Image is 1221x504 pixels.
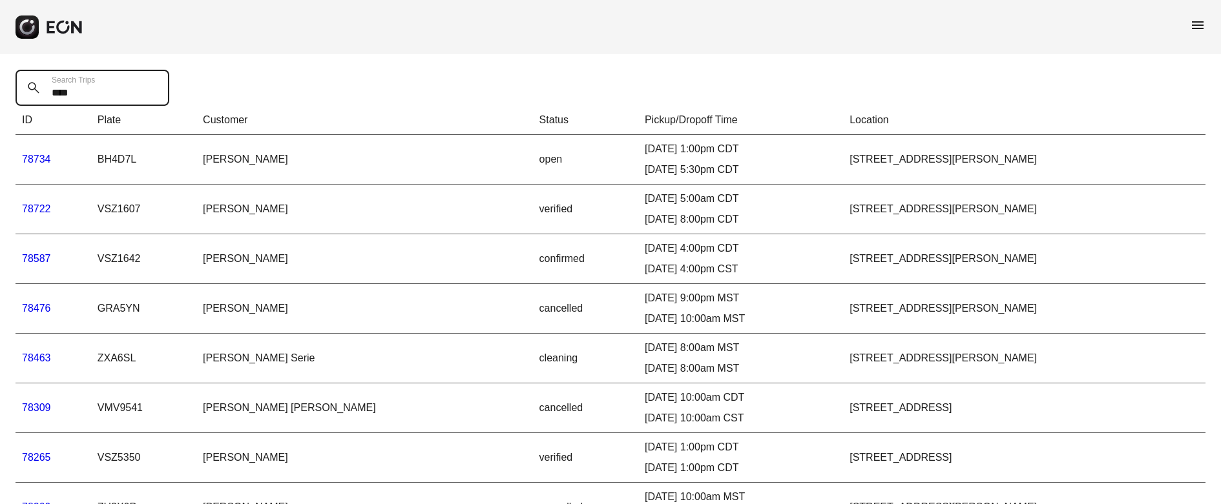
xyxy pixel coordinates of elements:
div: [DATE] 5:00am CDT [645,191,837,207]
th: Plate [91,106,196,135]
td: confirmed [533,234,638,284]
td: VMV9541 [91,383,196,433]
td: [STREET_ADDRESS][PERSON_NAME] [843,135,1205,185]
td: [PERSON_NAME] [196,185,533,234]
a: 78463 [22,352,51,363]
div: [DATE] 8:00pm CDT [645,212,837,227]
th: Status [533,106,638,135]
th: ID [16,106,91,135]
div: [DATE] 1:00pm CDT [645,141,837,157]
div: [DATE] 10:00am CDT [645,390,837,405]
th: Pickup/Dropoff Time [638,106,843,135]
div: [DATE] 1:00pm CDT [645,460,837,476]
td: [STREET_ADDRESS][PERSON_NAME] [843,284,1205,334]
a: 78734 [22,154,51,165]
td: VSZ5350 [91,433,196,483]
td: verified [533,185,638,234]
td: open [533,135,638,185]
label: Search Trips [52,75,95,85]
td: [PERSON_NAME] [196,433,533,483]
div: [DATE] 10:00am CST [645,410,837,426]
td: cleaning [533,334,638,383]
td: [PERSON_NAME] [196,284,533,334]
div: [DATE] 4:00pm CDT [645,241,837,256]
td: [STREET_ADDRESS][PERSON_NAME] [843,334,1205,383]
td: cancelled [533,284,638,334]
td: [PERSON_NAME] [PERSON_NAME] [196,383,533,433]
td: VSZ1642 [91,234,196,284]
td: VSZ1607 [91,185,196,234]
th: Customer [196,106,533,135]
td: ZXA6SL [91,334,196,383]
th: Location [843,106,1205,135]
div: [DATE] 4:00pm CST [645,261,837,277]
td: BH4D7L [91,135,196,185]
td: [PERSON_NAME] Serie [196,334,533,383]
a: 78587 [22,253,51,264]
td: GRA5YN [91,284,196,334]
td: [STREET_ADDRESS] [843,383,1205,433]
td: [PERSON_NAME] [196,135,533,185]
a: 78309 [22,402,51,413]
td: [PERSON_NAME] [196,234,533,284]
td: [STREET_ADDRESS] [843,433,1205,483]
span: menu [1190,17,1205,33]
div: [DATE] 9:00pm MST [645,290,837,306]
td: [STREET_ADDRESS][PERSON_NAME] [843,185,1205,234]
td: [STREET_ADDRESS][PERSON_NAME] [843,234,1205,284]
div: [DATE] 8:00am MST [645,361,837,376]
a: 78722 [22,203,51,214]
div: [DATE] 8:00am MST [645,340,837,356]
a: 78476 [22,303,51,314]
a: 78265 [22,452,51,463]
div: [DATE] 1:00pm CDT [645,439,837,455]
div: [DATE] 10:00am MST [645,311,837,327]
div: [DATE] 5:30pm CDT [645,162,837,177]
td: verified [533,433,638,483]
td: cancelled [533,383,638,433]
